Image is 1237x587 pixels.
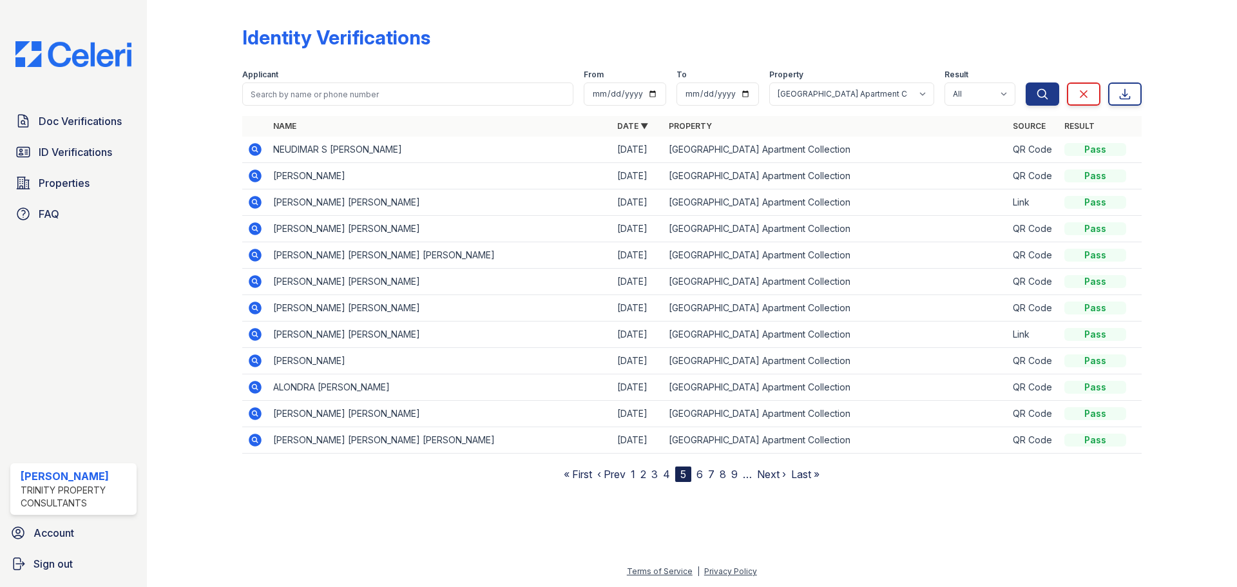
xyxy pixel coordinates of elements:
div: Pass [1064,354,1126,367]
td: [GEOGRAPHIC_DATA] Apartment Collection [664,163,1008,189]
a: FAQ [10,201,137,227]
span: Sign out [34,556,73,572]
a: Next › [757,468,786,481]
a: 2 [640,468,646,481]
a: Name [273,121,296,131]
span: Properties [39,175,90,191]
td: [PERSON_NAME] [268,163,612,189]
a: Properties [10,170,137,196]
div: Pass [1064,381,1126,394]
a: Sign out [5,551,142,577]
span: FAQ [39,206,59,222]
div: Pass [1064,196,1126,209]
a: Property [669,121,712,131]
div: | [697,566,700,576]
td: Link [1008,189,1059,216]
div: Pass [1064,222,1126,235]
td: [GEOGRAPHIC_DATA] Apartment Collection [664,401,1008,427]
div: Identity Verifications [242,26,430,49]
td: QR Code [1008,163,1059,189]
span: ID Verifications [39,144,112,160]
a: 6 [696,468,703,481]
div: Pass [1064,169,1126,182]
td: [PERSON_NAME] [PERSON_NAME] [268,401,612,427]
img: CE_Logo_Blue-a8612792a0a2168367f1c8372b55b34899dd931a85d93a1a3d3e32e68fde9ad4.png [5,41,142,67]
td: [DATE] [612,163,664,189]
td: [DATE] [612,216,664,242]
div: Pass [1064,434,1126,447]
td: [GEOGRAPHIC_DATA] Apartment Collection [664,216,1008,242]
div: [PERSON_NAME] [21,468,131,484]
td: [DATE] [612,137,664,163]
a: Source [1013,121,1046,131]
a: Last » [791,468,820,481]
td: [GEOGRAPHIC_DATA] Apartment Collection [664,137,1008,163]
td: [GEOGRAPHIC_DATA] Apartment Collection [664,348,1008,374]
td: [DATE] [612,374,664,401]
div: Pass [1064,249,1126,262]
td: QR Code [1008,137,1059,163]
td: [GEOGRAPHIC_DATA] Apartment Collection [664,189,1008,216]
a: Account [5,520,142,546]
label: Property [769,70,803,80]
td: [DATE] [612,269,664,295]
td: [GEOGRAPHIC_DATA] Apartment Collection [664,269,1008,295]
td: [PERSON_NAME] [PERSON_NAME] [268,269,612,295]
td: [PERSON_NAME] [PERSON_NAME] [268,295,612,322]
div: Pass [1064,302,1126,314]
td: [PERSON_NAME] [268,348,612,374]
td: QR Code [1008,295,1059,322]
td: ALONDRA [PERSON_NAME] [268,374,612,401]
td: [DATE] [612,242,664,269]
a: Result [1064,121,1095,131]
td: [GEOGRAPHIC_DATA] Apartment Collection [664,427,1008,454]
div: Pass [1064,143,1126,156]
td: [PERSON_NAME] [PERSON_NAME] [268,322,612,348]
td: [GEOGRAPHIC_DATA] Apartment Collection [664,374,1008,401]
td: QR Code [1008,242,1059,269]
a: 9 [731,468,738,481]
a: Date ▼ [617,121,648,131]
td: QR Code [1008,216,1059,242]
td: [DATE] [612,348,664,374]
span: Account [34,525,74,541]
a: 8 [720,468,726,481]
td: QR Code [1008,401,1059,427]
td: QR Code [1008,374,1059,401]
label: From [584,70,604,80]
td: QR Code [1008,348,1059,374]
a: ‹ Prev [597,468,626,481]
input: Search by name or phone number [242,82,573,106]
a: 3 [651,468,658,481]
a: « First [564,468,592,481]
td: [PERSON_NAME] [PERSON_NAME] [268,189,612,216]
td: [PERSON_NAME] [PERSON_NAME] [PERSON_NAME] [268,427,612,454]
span: Doc Verifications [39,113,122,129]
td: QR Code [1008,427,1059,454]
td: [GEOGRAPHIC_DATA] Apartment Collection [664,242,1008,269]
div: Pass [1064,328,1126,341]
label: Result [945,70,968,80]
td: [PERSON_NAME] [PERSON_NAME] [PERSON_NAME] [268,242,612,269]
td: Link [1008,322,1059,348]
span: … [743,467,752,482]
td: [DATE] [612,295,664,322]
div: Trinity Property Consultants [21,484,131,510]
a: Privacy Policy [704,566,757,576]
td: [GEOGRAPHIC_DATA] Apartment Collection [664,295,1008,322]
a: 1 [631,468,635,481]
td: [DATE] [612,322,664,348]
div: Pass [1064,407,1126,420]
a: 4 [663,468,670,481]
label: To [676,70,687,80]
td: [DATE] [612,401,664,427]
label: Applicant [242,70,278,80]
div: Pass [1064,275,1126,288]
a: 7 [708,468,714,481]
td: [PERSON_NAME] [PERSON_NAME] [268,216,612,242]
td: [DATE] [612,427,664,454]
td: QR Code [1008,269,1059,295]
a: ID Verifications [10,139,137,165]
td: NEUDIMAR S [PERSON_NAME] [268,137,612,163]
